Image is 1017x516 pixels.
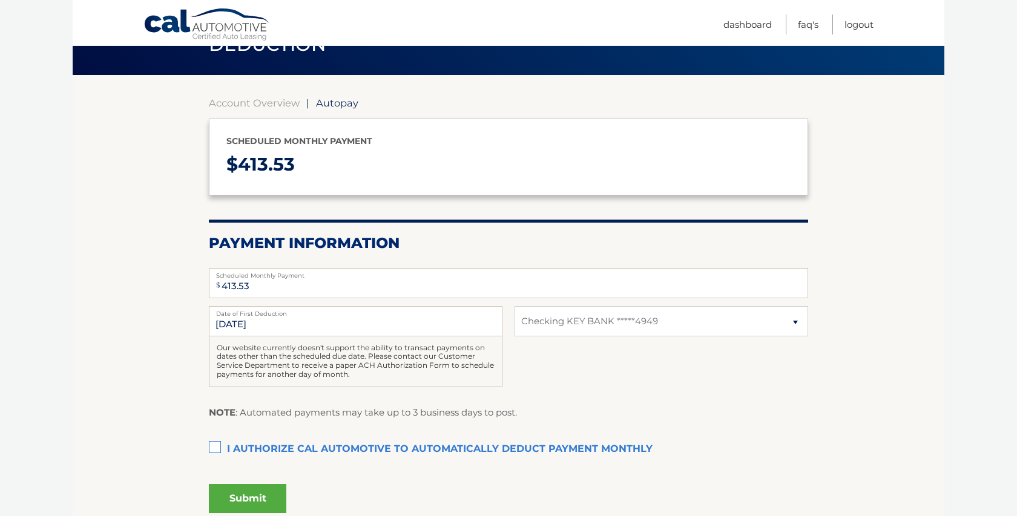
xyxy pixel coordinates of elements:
button: Submit [209,484,286,513]
label: Scheduled Monthly Payment [209,268,808,278]
a: Cal Automotive [143,8,271,43]
span: $ [212,272,224,299]
a: Dashboard [723,15,772,34]
h2: Payment Information [209,234,808,252]
p: Scheduled monthly payment [226,134,791,149]
input: Payment Amount [209,268,808,298]
strong: NOTE [209,407,235,418]
p: : Automated payments may take up to 3 business days to post. [209,405,517,420]
a: Logout [844,15,874,34]
a: FAQ's [798,15,818,34]
label: Date of First Deduction [209,306,502,316]
span: Autopay [316,97,358,109]
div: Our website currently doesn't support the ability to transact payments on dates other than the sc... [209,336,502,387]
input: Payment Date [209,306,502,336]
span: | [306,97,309,109]
a: Account Overview [209,97,300,109]
p: $ [226,149,791,181]
label: I authorize cal automotive to automatically deduct payment monthly [209,437,808,462]
span: 413.53 [238,153,295,175]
